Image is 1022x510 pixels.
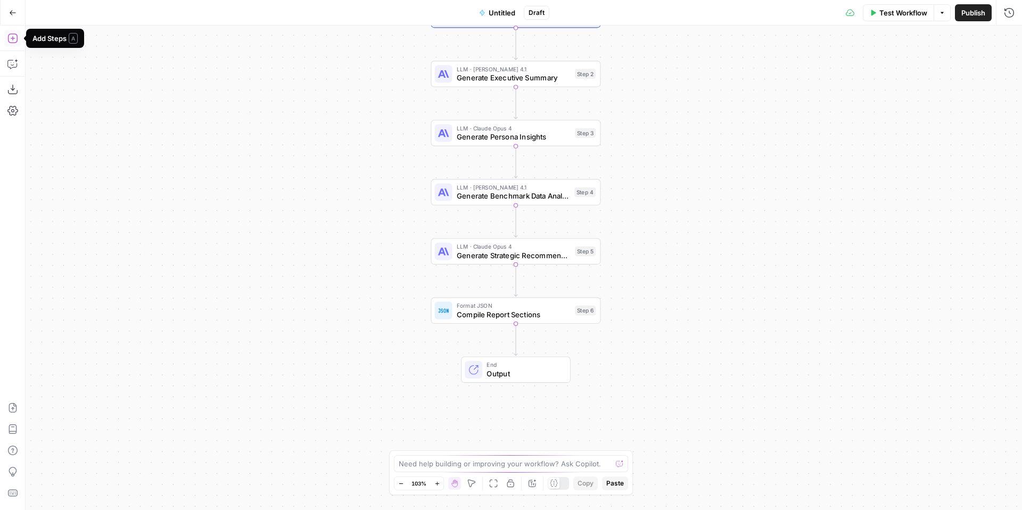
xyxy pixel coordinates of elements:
[575,306,596,316] div: Step 6
[529,8,545,18] span: Draft
[514,28,517,60] g: Edge from step_1 to step_2
[578,479,594,488] span: Copy
[473,4,522,21] button: Untitled
[457,131,571,143] span: Generate Persona Insights
[457,72,571,84] span: Generate Executive Summary
[431,179,601,205] div: LLM · [PERSON_NAME] 4.1Generate Benchmark Data AnalysisStep 4
[514,205,517,237] g: Edge from step_4 to step_5
[431,61,601,87] div: LLM · [PERSON_NAME] 4.1Generate Executive SummaryStep 2
[489,7,515,18] span: Untitled
[514,146,517,178] g: Edge from step_3 to step_4
[606,479,624,488] span: Paste
[575,128,596,138] div: Step 3
[879,7,927,18] span: Test Workflow
[431,238,601,264] div: LLM · Claude Opus 4Generate Strategic RecommendationsStep 5
[961,7,985,18] span: Publish
[514,87,517,119] g: Edge from step_2 to step_3
[457,124,571,132] span: LLM · Claude Opus 4
[411,479,426,488] span: 103%
[487,360,561,369] span: End
[574,187,596,198] div: Step 4
[575,69,596,79] div: Step 2
[457,183,570,192] span: LLM · [PERSON_NAME] 4.1
[457,250,571,261] span: Generate Strategic Recommendations
[431,120,601,146] div: LLM · Claude Opus 4Generate Persona InsightsStep 3
[32,33,78,44] div: Add Steps
[431,357,601,383] div: EndOutput
[457,242,571,251] span: LLM · Claude Opus 4
[573,476,598,490] button: Copy
[431,298,601,324] div: Format JSONCompile Report SectionsStep 6
[602,476,628,490] button: Paste
[575,246,596,257] div: Step 5
[487,368,561,379] span: Output
[457,301,571,310] span: Format JSON
[955,4,992,21] button: Publish
[514,265,517,297] g: Edge from step_5 to step_6
[457,309,571,320] span: Compile Report Sections
[457,64,571,73] span: LLM · [PERSON_NAME] 4.1
[863,4,934,21] button: Test Workflow
[514,324,517,356] g: Edge from step_6 to end
[457,191,570,202] span: Generate Benchmark Data Analysis
[69,33,78,44] span: A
